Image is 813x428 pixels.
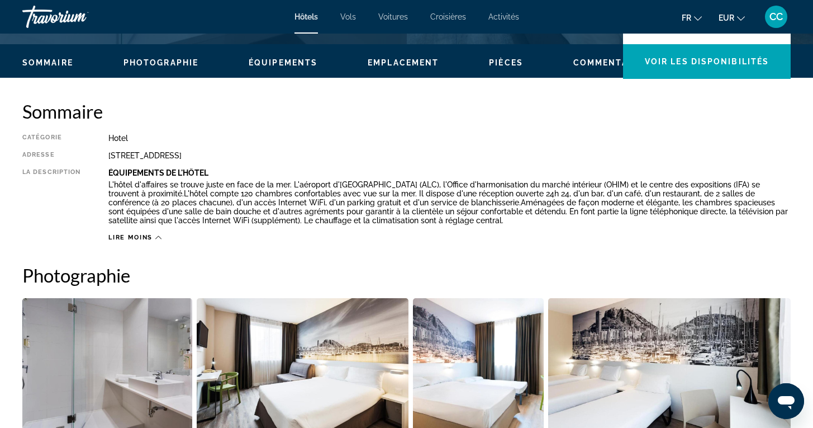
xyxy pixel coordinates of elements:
div: Catégorie [22,134,80,143]
p: L'hôtel d'affaires se trouve juste en face de la mer. L'aéroport d'[GEOGRAPHIC_DATA] (ALC), l'Off... [108,180,791,225]
button: Sommaire [22,58,73,68]
iframe: Bouton de lancement de la fenêtre de messagerie [768,383,804,419]
h2: Photographie [22,264,791,286]
div: [STREET_ADDRESS] [108,151,791,160]
span: Lire moins [108,234,153,241]
button: Photographie [123,58,198,68]
span: Photographie [123,58,198,67]
a: Travorium [22,2,134,31]
button: Lire moins [108,233,161,242]
button: Emplacement [368,58,439,68]
a: Croisières [430,12,466,21]
button: Équipements [249,58,317,68]
span: Voir les disponibilités [645,57,769,66]
span: CC [769,11,783,22]
span: Emplacement [368,58,439,67]
span: Commentaires [573,58,649,67]
span: Sommaire [22,58,73,67]
div: Hotel [108,134,791,143]
div: Adresse [22,151,80,160]
span: fr [682,13,691,22]
span: Pièces [489,58,523,67]
h2: Sommaire [22,100,791,123]
button: User Menu [762,5,791,29]
b: Équipements De L'hôtel [108,168,208,177]
button: Pièces [489,58,523,68]
a: Hôtels [294,12,318,21]
div: La description [22,168,80,228]
button: Change currency [719,10,745,26]
span: Équipements [249,58,317,67]
button: Change language [682,10,702,26]
button: Voir les disponibilités [623,44,791,79]
a: Activités [488,12,519,21]
button: Commentaires [573,58,649,68]
a: Voitures [378,12,408,21]
a: Vols [340,12,356,21]
span: EUR [719,13,734,22]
